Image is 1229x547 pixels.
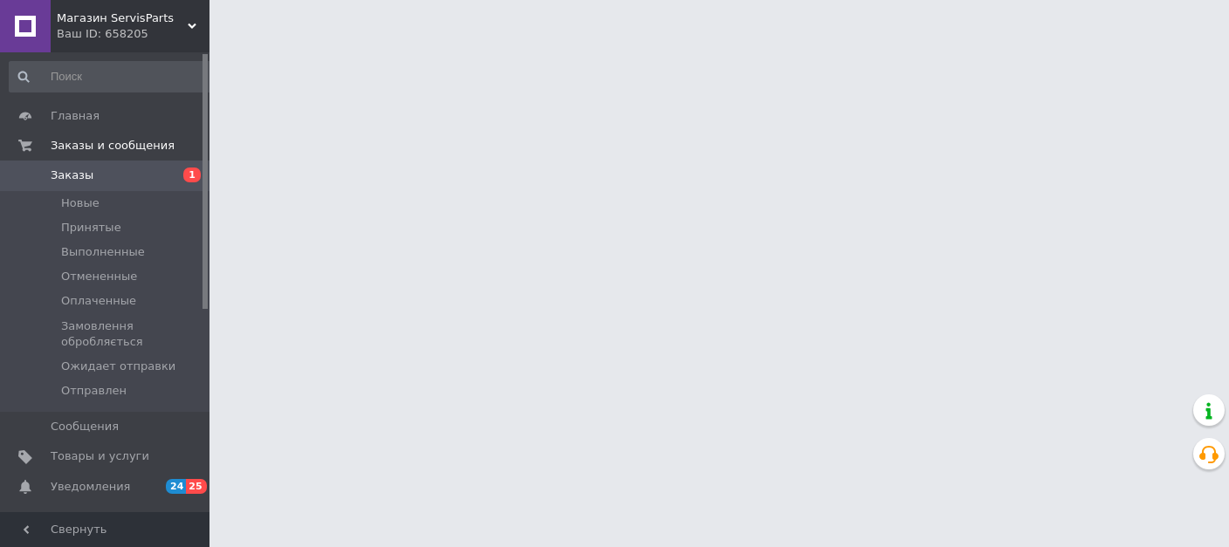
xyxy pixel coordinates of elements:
[61,318,212,350] span: Замовлення обробляється
[57,10,188,26] span: Магазин ServisParts
[61,269,137,284] span: Отмененные
[61,195,100,211] span: Новые
[51,138,175,154] span: Заказы и сообщения
[9,61,214,92] input: Поиск
[61,244,145,260] span: Выполненные
[61,220,121,236] span: Принятые
[186,479,206,494] span: 25
[57,26,209,42] div: Ваш ID: 658205
[51,509,161,540] span: Показатели работы компании
[51,108,100,124] span: Главная
[61,383,127,399] span: Отправлен
[51,168,93,183] span: Заказы
[61,293,136,309] span: Оплаченные
[166,479,186,494] span: 24
[61,359,175,374] span: Ожидает отправки
[51,448,149,464] span: Товары и услуги
[51,479,130,495] span: Уведомления
[51,419,119,434] span: Сообщения
[183,168,201,182] span: 1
